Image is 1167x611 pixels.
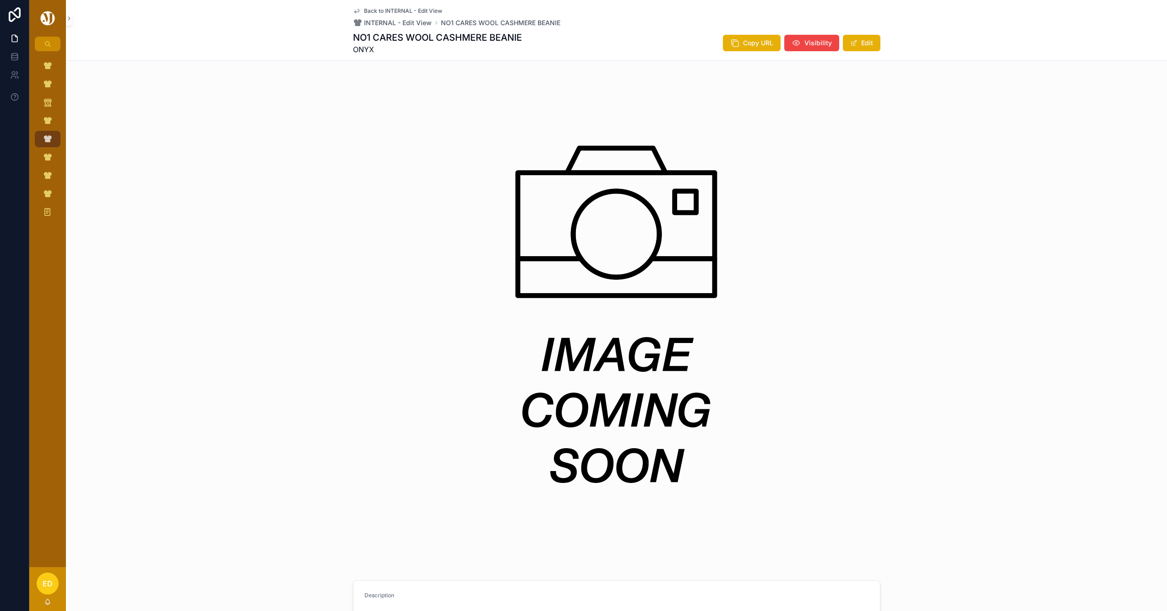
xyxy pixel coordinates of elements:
h1: NO1 CARES WOOL CASHMERE BEANIE [353,31,522,44]
span: Copy URL [743,38,773,48]
img: 25509-imagecomingsoon.png [388,86,846,544]
button: Edit [843,35,880,51]
a: INTERNAL - Edit View [353,18,432,27]
span: Back to INTERNAL - Edit View [364,7,442,15]
a: Back to INTERNAL - Edit View [353,7,442,15]
button: Visibility [784,35,839,51]
span: ONYX [353,44,522,55]
span: Visibility [804,38,832,48]
span: Description [364,592,394,599]
div: scrollable content [29,51,66,232]
img: App logo [39,11,56,26]
button: Copy URL [723,35,781,51]
span: ED [43,578,53,589]
a: NO1 CARES WOOL CASHMERE BEANIE [441,18,560,27]
span: INTERNAL - Edit View [364,18,432,27]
